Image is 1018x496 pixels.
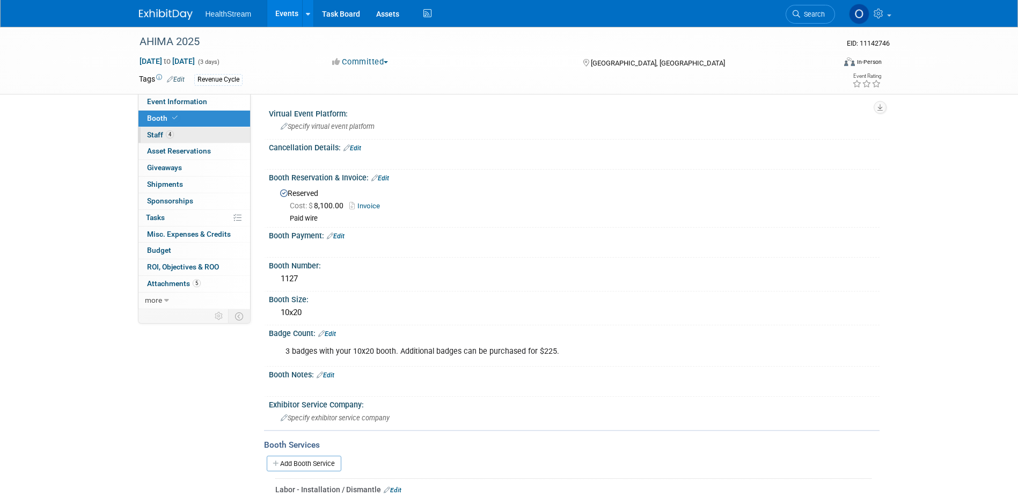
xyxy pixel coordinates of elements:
span: Shipments [147,180,183,188]
span: Attachments [147,279,201,288]
div: In-Person [856,58,882,66]
a: more [138,293,250,309]
img: Format-Inperson.png [844,57,855,66]
span: HealthStream [206,10,252,18]
a: Booth [138,111,250,127]
td: Toggle Event Tabs [228,309,250,323]
div: AHIMA 2025 [136,32,819,52]
a: Asset Reservations [138,143,250,159]
div: Booth Payment: [269,228,880,242]
span: [GEOGRAPHIC_DATA], [GEOGRAPHIC_DATA] [591,59,725,67]
a: Budget [138,243,250,259]
a: Edit [318,330,336,338]
img: ExhibitDay [139,9,193,20]
a: Add Booth Service [267,456,341,471]
div: Booth Reservation & Invoice: [269,170,880,184]
a: Sponsorships [138,193,250,209]
div: Booth Services [264,439,880,451]
span: ROI, Objectives & ROO [147,262,219,271]
span: Giveaways [147,163,182,172]
div: Paid wire [290,214,871,223]
span: Search [800,10,825,18]
span: [DATE] [DATE] [139,56,195,66]
div: 10x20 [277,304,871,321]
span: 4 [166,130,174,138]
div: Cancellation Details: [269,140,880,154]
span: 8,100.00 [290,201,348,210]
a: Attachments5 [138,276,250,292]
span: Event ID: 11142746 [847,39,890,47]
button: Committed [328,56,392,68]
td: Personalize Event Tab Strip [210,309,229,323]
img: Olivia Christopher [849,4,869,24]
span: Tasks [146,213,165,222]
a: Giveaways [138,160,250,176]
span: Budget [147,246,171,254]
span: Event Information [147,97,207,106]
span: Staff [147,130,174,139]
span: Specify virtual event platform [281,122,375,130]
a: Edit [317,371,334,379]
a: Edit [343,144,361,152]
div: Booth Number: [269,258,880,271]
a: Staff4 [138,127,250,143]
a: Invoice [349,202,385,210]
a: Edit [167,76,185,83]
a: Misc. Expenses & Credits [138,227,250,243]
div: Booth Size: [269,291,880,305]
div: 1127 [277,271,871,287]
td: Tags [139,74,185,86]
a: Edit [384,486,401,494]
span: to [162,57,172,65]
div: Exhibitor Service Company: [269,397,880,410]
span: 5 [193,279,201,287]
div: Virtual Event Platform: [269,106,880,119]
a: Edit [327,232,345,240]
div: Event Format [772,56,882,72]
div: Booth Notes: [269,367,880,381]
a: Event Information [138,94,250,110]
a: Tasks [138,210,250,226]
div: Revenue Cycle [194,74,243,85]
span: (3 days) [197,59,219,65]
i: Booth reservation complete [172,115,178,121]
div: Badge Count: [269,325,880,339]
div: Event Rating [852,74,881,79]
div: Reserved [277,185,871,223]
div: 3 badges with your 10x20 booth. Additional badges can be purchased for $225. [278,341,761,362]
span: Sponsorships [147,196,193,205]
span: Asset Reservations [147,147,211,155]
div: Labor - Installation / Dismantle [275,484,871,495]
span: Booth [147,114,180,122]
span: Specify exhibitor service company [281,414,390,422]
a: Edit [371,174,389,182]
span: Cost: $ [290,201,314,210]
span: Misc. Expenses & Credits [147,230,231,238]
a: Search [786,5,835,24]
span: more [145,296,162,304]
a: ROI, Objectives & ROO [138,259,250,275]
a: Shipments [138,177,250,193]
